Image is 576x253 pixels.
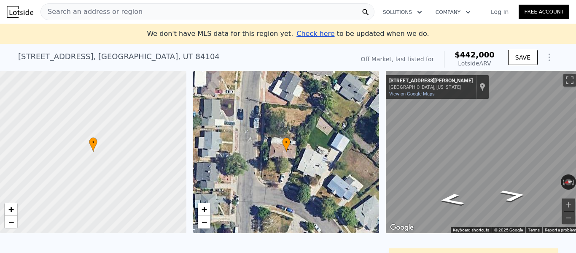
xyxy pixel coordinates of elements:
[201,204,207,215] span: +
[455,50,495,59] span: $442,000
[198,203,210,216] a: Zoom in
[453,227,489,233] button: Keyboard shortcuts
[198,216,210,229] a: Zoom out
[388,222,416,233] img: Google
[8,204,14,215] span: +
[389,78,473,84] div: [STREET_ADDRESS][PERSON_NAME]
[519,5,569,19] a: Free Account
[376,5,429,20] button: Solutions
[562,199,575,211] button: Zoom in
[481,8,519,16] a: Log In
[561,174,565,190] button: Rotate counterclockwise
[296,30,334,38] span: Check here
[8,217,14,227] span: −
[455,59,495,68] div: Lotside ARV
[201,217,207,227] span: −
[7,6,33,18] img: Lotside
[541,49,558,66] button: Show Options
[282,139,291,146] span: •
[562,212,575,224] button: Zoom out
[5,203,17,216] a: Zoom in
[147,29,429,39] div: We don't have MLS data for this region yet.
[5,216,17,229] a: Zoom out
[389,84,473,90] div: [GEOGRAPHIC_DATA], [US_STATE]
[361,55,434,63] div: Off Market, last listed for
[389,91,435,97] a: View on Google Maps
[18,51,220,63] div: [STREET_ADDRESS] , [GEOGRAPHIC_DATA] , UT 84104
[89,139,97,146] span: •
[428,190,475,209] path: Go North, S Montgomery St
[429,5,477,20] button: Company
[508,50,538,65] button: SAVE
[563,74,576,87] button: Toggle fullscreen view
[388,222,416,233] a: Open this area in Google Maps (opens a new window)
[571,174,576,190] button: Rotate clockwise
[490,186,538,204] path: Go South, S Montgomery St
[494,228,523,232] span: © 2025 Google
[479,82,485,92] a: Show location on map
[41,7,143,17] span: Search an address or region
[282,137,291,152] div: •
[296,29,429,39] div: to be updated when we do.
[528,228,540,232] a: Terms
[89,137,97,152] div: •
